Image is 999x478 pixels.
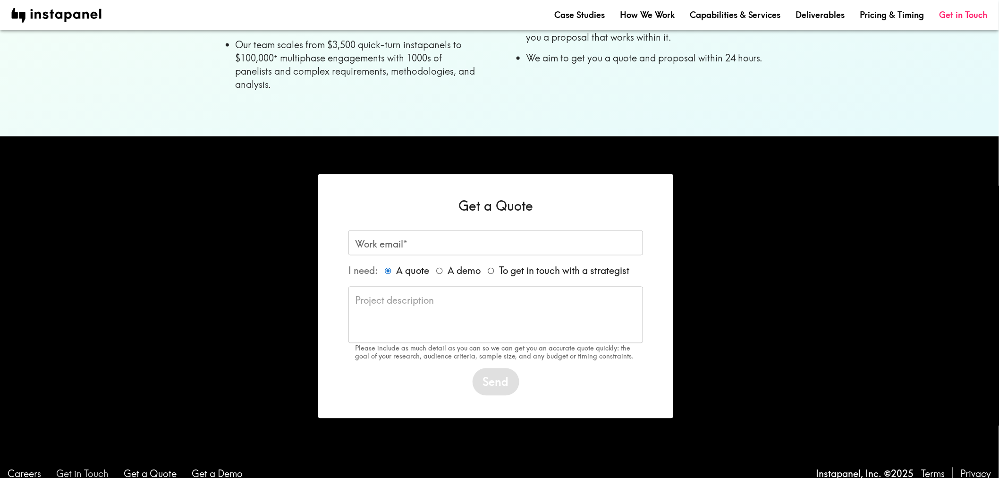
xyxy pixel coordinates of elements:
a: Capabilities & Services [690,9,781,21]
a: How We Work [620,9,675,21]
span: I need: [348,265,378,277]
a: Pricing & Timing [860,9,924,21]
img: instapanel [11,8,102,23]
li: Our team scales from $3,500 quick-turn instapanels to $100,000ᐩ multiphase engagements with 1000s... [235,38,481,91]
a: Case Studies [554,9,605,21]
h6: Get a Quote [348,197,643,215]
a: Get in Touch [940,9,988,21]
span: A demo [448,265,481,278]
a: Deliverables [796,9,845,21]
li: We aim to get you a quote and proposal within 24 hours. [526,51,771,65]
span: A quote [396,265,429,278]
li: Tell us your timeline, no matter how short, and we’ll give you a proposal that works within it. [526,17,771,44]
p: Please include as much detail as you can so we can get you an accurate quote quickly: the goal of... [355,345,636,361]
button: Send [473,368,519,396]
span: To get in touch with a strategist [499,265,629,278]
